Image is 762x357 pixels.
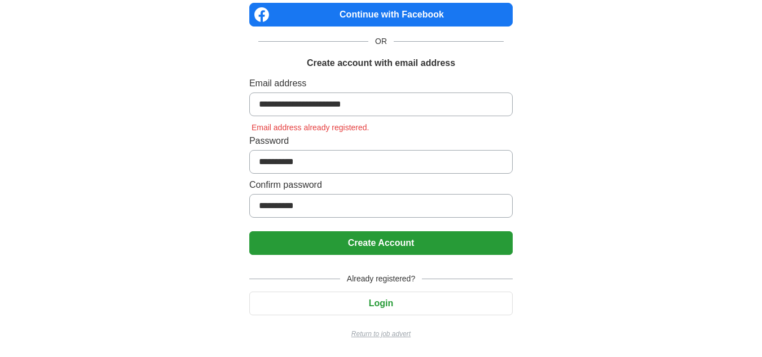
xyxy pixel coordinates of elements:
[249,298,513,308] a: Login
[249,123,372,132] span: Email address already registered.
[340,273,422,285] span: Already registered?
[249,3,513,27] a: Continue with Facebook
[249,178,513,192] label: Confirm password
[249,134,513,148] label: Password
[368,36,394,47] span: OR
[249,77,513,90] label: Email address
[249,292,513,315] button: Login
[307,56,455,70] h1: Create account with email address
[249,231,513,255] button: Create Account
[249,329,513,339] a: Return to job advert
